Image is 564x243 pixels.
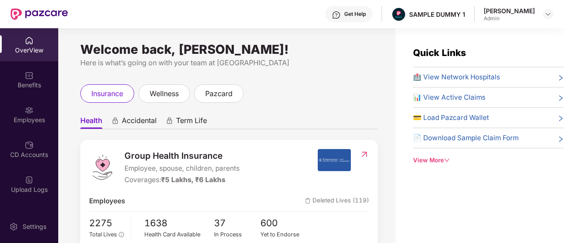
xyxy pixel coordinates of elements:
[413,92,485,103] span: 📊 View Active Claims
[413,112,489,123] span: 💳 Load Pazcard Wallet
[111,117,119,125] div: animation
[89,196,125,206] span: Employees
[413,72,500,82] span: 🏥 View Network Hospitals
[214,216,261,231] span: 37
[20,222,49,231] div: Settings
[124,149,240,162] span: Group Health Insurance
[25,36,34,45] img: svg+xml;base64,PHN2ZyBpZD0iSG9tZSIgeG1sbnM9Imh0dHA6Ly93d3cudzMub3JnLzIwMDAvc3ZnIiB3aWR0aD0iMjAiIG...
[80,57,378,68] div: Here is what’s going on with your team at [GEOGRAPHIC_DATA]
[260,216,307,231] span: 600
[144,230,214,239] div: Health Card Available
[318,149,351,171] img: insurerIcon
[9,222,18,231] img: svg+xml;base64,PHN2ZyBpZD0iU2V0dGluZy0yMHgyMCIgeG1sbnM9Imh0dHA6Ly93d3cudzMub3JnLzIwMDAvc3ZnIiB3aW...
[214,230,261,239] div: In Process
[305,196,369,206] span: Deleted Lives (119)
[413,47,466,58] span: Quick Links
[176,116,207,129] span: Term Life
[557,74,564,82] span: right
[484,15,535,22] div: Admin
[124,175,240,185] div: Coverages:
[557,94,564,103] span: right
[144,216,214,231] span: 1638
[122,116,157,129] span: Accidental
[557,135,564,143] span: right
[260,230,307,239] div: Yet to Endorse
[305,198,311,204] img: deleteIcon
[25,141,34,150] img: svg+xml;base64,PHN2ZyBpZD0iQ0RfQWNjb3VudHMiIGRhdGEtbmFtZT0iQ0QgQWNjb3VudHMiIHhtbG5zPSJodHRwOi8vd3...
[25,71,34,80] img: svg+xml;base64,PHN2ZyBpZD0iQmVuZWZpdHMiIHhtbG5zPSJodHRwOi8vd3d3LnczLm9yZy8yMDAwL3N2ZyIgd2lkdGg9Ij...
[25,106,34,115] img: svg+xml;base64,PHN2ZyBpZD0iRW1wbG95ZWVzIiB4bWxucz0iaHR0cDovL3d3dy53My5vcmcvMjAwMC9zdmciIHdpZHRoPS...
[205,88,233,99] span: pazcard
[484,7,535,15] div: [PERSON_NAME]
[89,231,117,238] span: Total Lives
[89,216,124,231] span: 2275
[91,88,123,99] span: insurance
[392,8,405,21] img: Pazcare_Alternative_logo-01-01.png
[545,11,552,18] img: svg+xml;base64,PHN2ZyBpZD0iRHJvcGRvd24tMzJ4MzIiIHhtbG5zPSJodHRwOi8vd3d3LnczLm9yZy8yMDAwL3N2ZyIgd2...
[332,11,341,19] img: svg+xml;base64,PHN2ZyBpZD0iSGVscC0zMngzMiIgeG1sbnM9Imh0dHA6Ly93d3cudzMub3JnLzIwMDAvc3ZnIiB3aWR0aD...
[557,114,564,123] span: right
[444,157,450,163] span: down
[150,88,179,99] span: wellness
[413,156,564,165] div: View More
[25,176,34,184] img: svg+xml;base64,PHN2ZyBpZD0iVXBsb2FkX0xvZ3MiIGRhdGEtbmFtZT0iVXBsb2FkIExvZ3MiIHhtbG5zPSJodHRwOi8vd3...
[124,163,240,174] span: Employee, spouse, children, parents
[11,8,68,20] img: New Pazcare Logo
[409,10,465,19] div: SAMPLE DUMMY 1
[161,176,226,184] span: ₹5 Lakhs, ₹6 Lakhs
[165,117,173,125] div: animation
[80,116,102,129] span: Health
[119,232,124,237] span: info-circle
[89,154,116,180] img: logo
[413,133,519,143] span: 📄 Download Sample Claim Form
[360,150,369,159] img: RedirectIcon
[344,11,366,18] div: Get Help
[80,46,378,53] div: Welcome back, [PERSON_NAME]!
